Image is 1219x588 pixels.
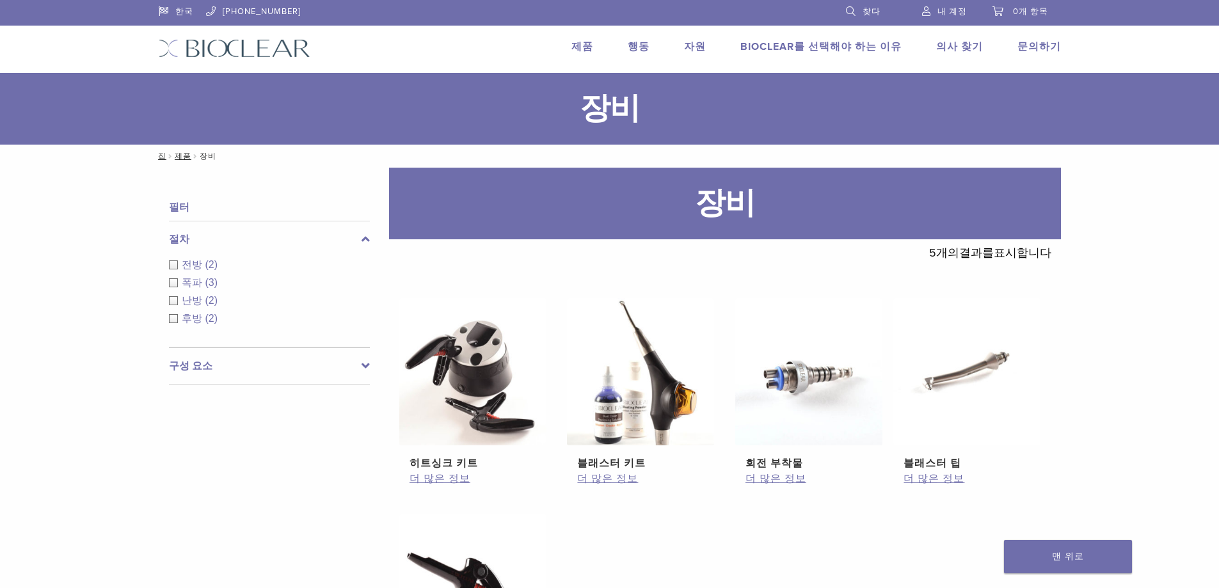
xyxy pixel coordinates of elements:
[410,471,536,486] a: 더 많은 정보
[937,6,967,17] font: 내 계정
[1013,6,1048,17] font: 0개 항목
[929,246,959,260] font: 5개의
[571,40,593,53] a: 제품
[745,471,872,486] a: 더 많은 정보
[205,313,218,324] font: (2)
[205,277,218,288] font: (3)
[994,246,1051,260] font: 표시합니다
[399,298,548,471] a: 히트싱크 키트히트싱크 키트
[567,298,714,445] img: 블래스터 키트
[577,471,704,486] a: 더 많은 정보
[182,313,202,324] font: 후방
[205,259,218,270] font: (2)
[1052,551,1084,562] font: 맨 위로
[959,246,994,260] font: 결과를
[904,471,1030,486] a: 더 많은 정보
[628,40,649,53] a: 행동
[169,201,189,214] font: 필터
[410,457,478,470] font: 히트싱크 키트
[740,40,902,53] a: Bioclear를 선택해야 하는 이유
[695,185,755,222] font: 장비
[580,90,640,127] font: 장비
[735,298,884,471] a: 회전 부착물회전 부착물
[223,6,301,17] font: [PHONE_NUMBER]
[200,152,216,161] font: 장비
[863,6,880,17] font: 찾다
[182,277,202,288] font: 폭파
[893,298,1040,445] img: 블래스터 팁
[182,295,202,306] font: 난방
[1004,540,1132,573] a: 맨 위로
[175,6,193,17] font: 한국
[936,40,983,53] a: 의사 찾기
[893,298,1042,471] a: 블래스터 팁블래스터 팁
[1017,40,1061,53] a: 문의하기
[735,298,882,445] img: 회전 부착물
[904,457,961,470] font: 블래스터 팁
[577,457,646,470] font: 블래스터 키트
[410,472,470,485] font: 더 많은 정보
[745,472,806,485] font: 더 많은 정보
[154,152,166,161] a: 집
[169,360,212,371] font: 구성 요소
[182,259,202,270] font: 전방
[745,457,803,470] font: 회전 부착물
[904,472,964,485] font: 더 많은 정보
[577,472,638,485] font: 더 많은 정보
[399,298,546,445] img: 히트싱크 키트
[169,234,189,244] font: 절차
[159,39,310,58] img: 바이오클리어
[684,40,706,53] a: 자원
[158,152,166,161] font: 집
[175,152,191,161] a: 제품
[205,295,218,306] font: (2)
[566,298,715,471] a: 블래스터 키트블래스터 키트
